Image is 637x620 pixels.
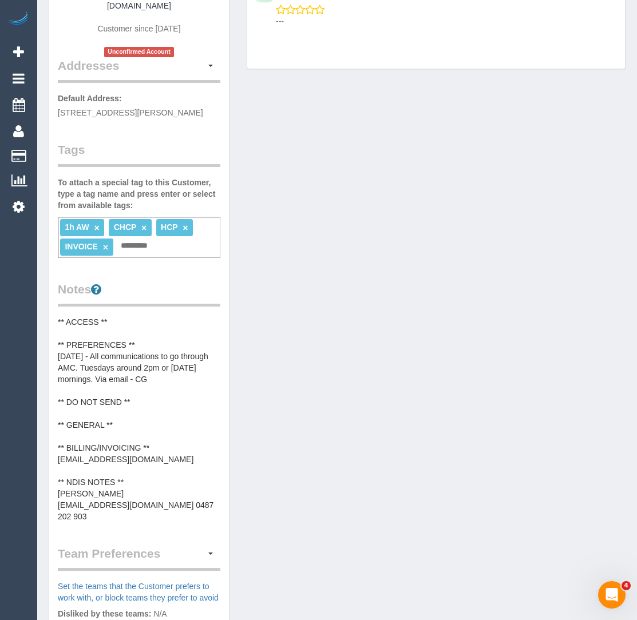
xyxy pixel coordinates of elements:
span: 4 [622,581,631,590]
legend: Tags [58,141,220,167]
iframe: Intercom live chat [598,581,626,609]
span: Customer since [DATE] [97,24,180,33]
span: [STREET_ADDRESS][PERSON_NAME] [58,108,203,117]
span: N/A [153,609,167,618]
a: Set the teams that the Customer prefers to work with, or block teams they prefer to avoid [58,582,219,602]
label: Default Address: [58,93,122,104]
img: Automaid Logo [7,11,30,27]
label: To attach a special tag to this Customer, type a tag name and press enter or select from availabl... [58,177,220,211]
span: HCP [161,222,177,232]
p: --- [276,15,616,27]
label: Disliked by these teams: [58,608,151,619]
span: 1h AW [65,222,89,232]
a: × [141,223,147,233]
a: × [183,223,188,233]
legend: Team Preferences [58,545,220,571]
a: × [94,223,100,233]
legend: Notes [58,281,220,307]
span: Unconfirmed Account [104,47,174,57]
a: × [103,243,108,252]
span: INVOICE [65,242,98,251]
span: CHCP [114,222,136,232]
pre: ** ACCESS ** ** PREFERENCES ** [DATE] - All communications to go through AMC. Tuesdays around 2pm... [58,316,220,522]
